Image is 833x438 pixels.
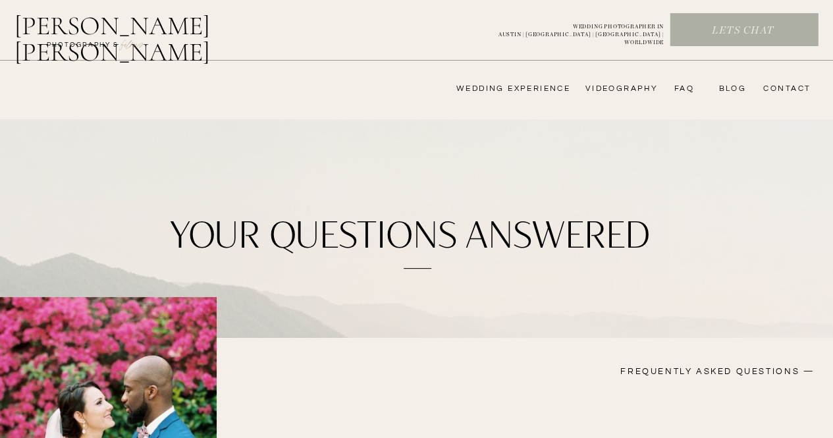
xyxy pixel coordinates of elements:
[108,36,157,51] a: FILMs
[477,23,664,38] a: WEDDING PHOTOGRAPHER INAUSTIN | [GEOGRAPHIC_DATA] | [GEOGRAPHIC_DATA] | WORLDWIDE
[477,23,664,38] p: WEDDING PHOTOGRAPHER IN AUSTIN | [GEOGRAPHIC_DATA] | [GEOGRAPHIC_DATA] | WORLDWIDE
[160,215,660,258] h1: your questions answered
[438,84,570,94] a: wedding experience
[40,40,126,56] a: photography &
[14,13,279,44] a: [PERSON_NAME] [PERSON_NAME]
[525,366,814,381] h3: FREQUENTLY ASKED QUESTIONS —
[668,84,694,94] a: FAQ
[581,84,658,94] a: videography
[714,84,746,94] a: bLog
[759,84,811,94] a: CONTACT
[670,24,815,38] a: Lets chat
